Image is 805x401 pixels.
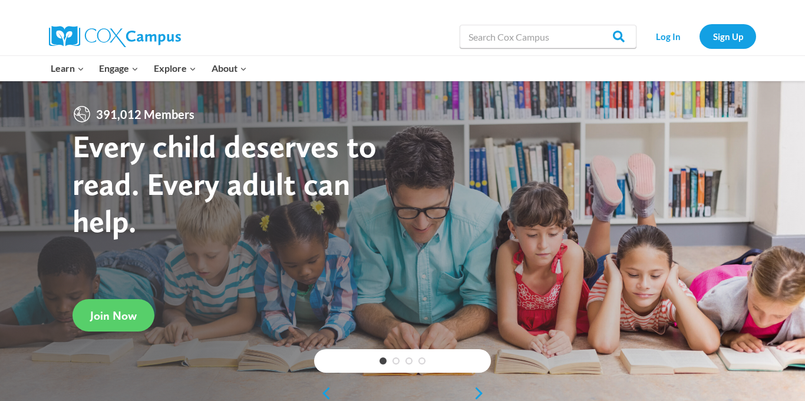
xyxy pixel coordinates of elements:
[43,56,254,81] nav: Primary Navigation
[99,61,138,76] span: Engage
[72,127,377,240] strong: Every child deserves to read. Every adult can help.
[392,357,400,364] a: 2
[49,26,181,47] img: Cox Campus
[72,299,154,332] a: Join Now
[91,105,199,124] span: 391,012 Members
[642,24,756,48] nav: Secondary Navigation
[51,61,84,76] span: Learn
[90,309,137,323] span: Join Now
[405,357,413,364] a: 3
[460,25,636,48] input: Search Cox Campus
[314,386,332,400] a: previous
[154,61,196,76] span: Explore
[418,357,425,364] a: 4
[642,24,694,48] a: Log In
[473,386,491,400] a: next
[212,61,247,76] span: About
[700,24,756,48] a: Sign Up
[380,357,387,364] a: 1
